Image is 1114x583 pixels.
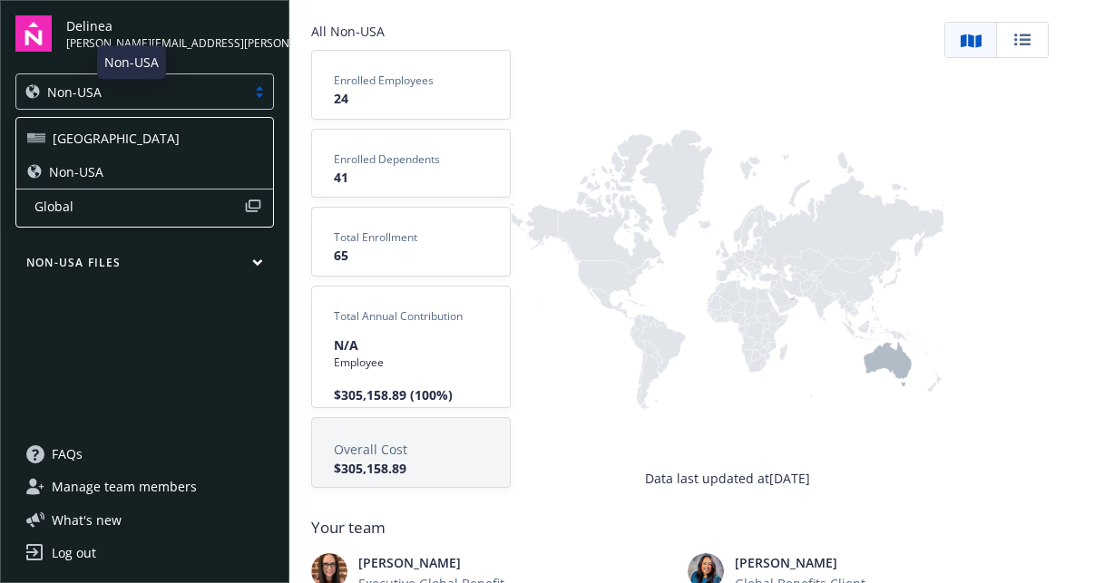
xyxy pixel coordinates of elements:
span: $305,158.89 [334,459,488,478]
span: Overall Cost [334,440,488,459]
div: Log out [52,539,96,568]
span: 41 [334,168,488,187]
span: Total Enrollment [334,229,488,246]
span: What ' s new [52,510,122,530]
span: [GEOGRAPHIC_DATA] [53,129,180,148]
span: Non-USA [25,83,237,102]
span: Non-USA [49,162,103,181]
span: [PERSON_NAME] [735,553,919,572]
span: Enrolled Dependents [334,151,488,168]
button: Non-USA Files [15,255,274,277]
span: Your team [311,517,1049,539]
span: 24 [334,89,488,108]
span: N/A [334,335,488,355]
span: 65 [334,246,488,265]
span: [PERSON_NAME] [358,553,542,572]
span: Employer [334,404,488,421]
button: Delinea[PERSON_NAME][EMAIL_ADDRESS][PERSON_NAME][DOMAIN_NAME] [66,15,274,52]
span: FAQs [52,440,83,469]
span: Data last updated at [DATE] [645,469,810,488]
span: Global [34,197,244,216]
a: Manage team members [15,472,274,501]
span: Manage team members [52,472,197,501]
span: $305,158.89 (100%) [334,385,488,404]
span: All Non-USA [311,22,511,41]
span: Total Annual Contribution [334,308,488,325]
span: Employee [334,355,488,371]
span: [PERSON_NAME][EMAIL_ADDRESS][PERSON_NAME][DOMAIN_NAME] [66,35,274,52]
img: navigator-logo.svg [15,15,52,52]
span: Delinea [66,16,274,35]
span: Non-USA [47,83,102,102]
button: What's new [15,510,151,530]
span: Enrolled Employees [334,73,488,89]
a: FAQs [15,440,274,469]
